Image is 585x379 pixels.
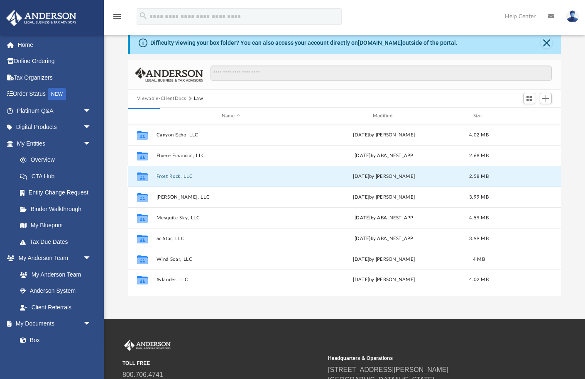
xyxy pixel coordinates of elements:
[353,277,369,282] span: [DATE]
[469,277,489,282] span: 4.02 MB
[4,10,79,26] img: Anderson Advisors Platinum Portal
[12,332,95,348] a: Box
[309,194,459,201] div: [DATE] by [PERSON_NAME]
[6,316,100,332] a: My Documentsarrow_drop_down
[309,256,459,263] div: [DATE] by [PERSON_NAME]
[156,132,306,138] button: Canyon Echo, LLC
[309,152,459,160] div: [DATE] by ABA_NEST_APP
[309,131,459,139] div: [DATE] by [PERSON_NAME]
[540,93,552,104] button: Add
[12,348,100,365] a: Meeting Minutes
[83,250,100,267] span: arrow_drop_down
[112,16,122,22] a: menu
[469,153,489,158] span: 2.68 MB
[83,102,100,119] span: arrow_drop_down
[12,168,104,185] a: CTA Hub
[523,93,536,104] button: Switch to Grid View
[6,36,104,53] a: Home
[309,235,459,243] div: [DATE] by ABA_NEST_APP
[6,86,104,103] a: Order StatusNEW
[156,194,306,200] button: [PERSON_NAME], LLC
[122,371,163,378] a: 800.706.4741
[6,53,104,70] a: Online Ordering
[156,257,306,262] button: Wind Soar, LLC
[6,119,104,136] a: Digital Productsarrow_drop_down
[6,69,104,86] a: Tax Organizers
[12,283,100,299] a: Anderson System
[83,135,100,152] span: arrow_drop_down
[156,277,306,282] button: Xylander, LLC
[6,250,100,267] a: My Anderson Teamarrow_drop_down
[122,340,172,351] img: Anderson Advisors Platinum Portal
[469,133,489,137] span: 4.02 MB
[48,88,66,100] div: NEW
[194,95,203,102] button: Law
[12,233,104,250] a: Tax Due Dates
[309,173,459,180] div: [DATE] by [PERSON_NAME]
[12,217,100,234] a: My Blueprint
[150,39,458,47] div: Difficulty viewing your box folder? You can also access your account directly on outside of the p...
[139,11,148,20] i: search
[6,135,104,152] a: My Entitiesarrow_drop_down
[12,201,104,217] a: Binder Walkthrough
[132,112,152,120] div: id
[83,316,100,333] span: arrow_drop_down
[358,39,402,46] a: [DOMAIN_NAME]
[499,112,557,120] div: id
[6,102,104,119] a: Platinum Q&Aarrow_drop_down
[541,37,552,49] button: Close
[156,174,306,179] button: Frost Rock, LLC
[83,119,100,136] span: arrow_drop_down
[566,10,579,22] img: User Pic
[473,257,485,262] span: 4 MB
[12,152,104,168] a: Overview
[12,185,104,201] a: Entity Change Request
[469,216,489,220] span: 4.59 MB
[328,355,528,362] small: Headquarters & Operations
[12,299,100,316] a: Client Referrals
[328,366,448,373] a: [STREET_ADDRESS][PERSON_NAME]
[309,112,458,120] div: Modified
[122,360,322,367] small: TOLL FREE
[112,12,122,22] i: menu
[309,214,459,222] div: [DATE] by ABA_NEST_APP
[156,215,306,221] button: Mesquite Sky, LLC
[156,236,306,241] button: SciStar, LLC
[128,124,561,296] div: grid
[462,112,495,120] div: Size
[309,276,459,284] div: by [PERSON_NAME]
[12,266,95,283] a: My Anderson Team
[137,95,186,102] button: Viewable-ClientDocs
[469,236,489,241] span: 3.99 MB
[469,174,489,179] span: 2.58 MB
[469,195,489,199] span: 3.99 MB
[156,112,305,120] div: Name
[156,153,306,158] button: Fluere Financial, LLC
[211,66,552,81] input: Search files and folders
